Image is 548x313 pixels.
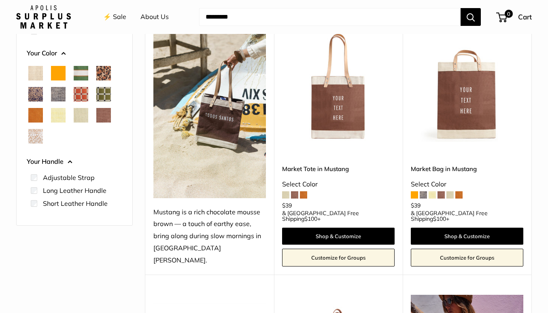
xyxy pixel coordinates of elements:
[28,87,43,102] button: Blue Porcelain
[282,210,395,222] span: & [GEOGRAPHIC_DATA] Free Shipping +
[282,202,292,209] span: $39
[103,11,126,23] a: ⚡️ Sale
[51,66,66,80] button: Orange
[153,206,266,267] div: Mustang is a rich chocolate mousse brown — a touch of earthy ease, bring along during slow mornin...
[282,164,395,173] a: Market Tote in Mustang
[497,11,532,23] a: 0 Cart
[411,164,523,173] a: Market Bag in Mustang
[282,178,395,190] div: Select Color
[43,186,106,195] label: Long Leather Handle
[304,215,317,222] span: $100
[282,249,395,266] a: Customize for Groups
[96,66,111,80] button: Cheetah
[96,108,111,123] button: Mustang
[461,8,481,26] button: Search
[51,87,66,102] button: Chambray
[433,215,446,222] span: $100
[411,210,523,222] span: & [GEOGRAPHIC_DATA] Free Shipping +
[411,202,421,209] span: $39
[411,178,523,190] div: Select Color
[74,66,88,80] button: Court Green
[199,8,461,26] input: Search...
[28,108,43,123] button: Cognac
[505,10,513,18] span: 0
[28,66,43,80] button: Natural
[282,30,395,142] a: Market Tote in MustangMarket Tote in Mustang
[518,13,532,21] span: Cart
[43,173,95,182] label: Adjustable Strap
[282,30,395,142] img: Market Tote in Mustang
[140,11,169,23] a: About Us
[43,199,108,208] label: Short Leather Handle
[153,30,266,198] img: Mustang is a rich chocolate mousse brown — a touch of earthy ease, bring along during slow mornin...
[282,228,395,245] a: Shop & Customize
[74,108,88,123] button: Mint Sorbet
[411,249,523,266] a: Customize for Groups
[74,87,88,102] button: Chenille Window Brick
[28,129,43,144] button: White Porcelain
[51,108,66,123] button: Daisy
[411,30,523,142] a: Market Bag in MustangMarket Bag in Mustang
[96,87,111,102] button: Chenille Window Sage
[27,47,122,59] button: Your Color
[16,5,71,29] img: Apolis: Surplus Market
[411,30,523,142] img: Market Bag in Mustang
[411,228,523,245] a: Shop & Customize
[27,156,122,168] button: Your Handle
